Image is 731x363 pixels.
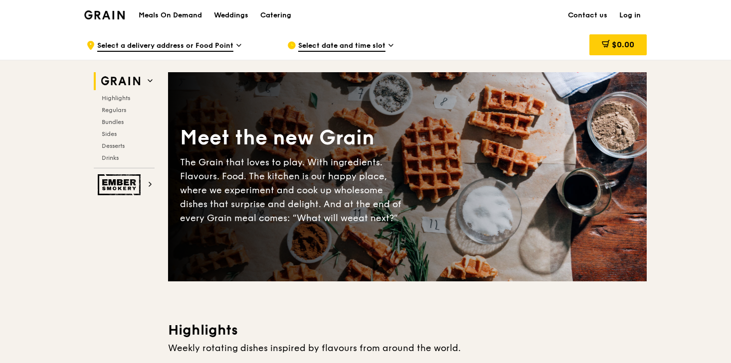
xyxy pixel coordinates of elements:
img: Ember Smokery web logo [98,174,144,195]
div: The Grain that loves to play. With ingredients. Flavours. Food. The kitchen is our happy place, w... [180,155,407,225]
span: $0.00 [612,40,634,49]
span: Select a delivery address or Food Point [97,41,233,52]
a: Contact us [562,0,613,30]
span: Bundles [102,119,124,125]
h1: Meals On Demand [139,10,202,20]
a: Weddings [208,0,254,30]
span: Desserts [102,142,125,149]
img: Grain web logo [98,72,144,90]
a: Catering [254,0,297,30]
span: Sides [102,130,117,137]
span: Select date and time slot [298,41,385,52]
img: Grain [84,10,125,19]
div: Weekly rotating dishes inspired by flavours from around the world. [168,341,647,355]
span: eat next?” [353,213,398,224]
div: Meet the new Grain [180,124,407,151]
h3: Highlights [168,321,647,339]
span: Drinks [102,154,119,161]
span: Regulars [102,107,126,114]
span: Highlights [102,95,130,102]
div: Weddings [214,0,248,30]
a: Log in [613,0,647,30]
div: Catering [260,0,291,30]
